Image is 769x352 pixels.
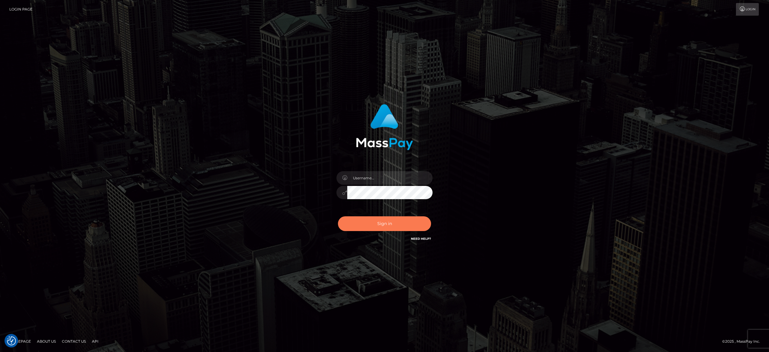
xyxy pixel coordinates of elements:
input: Username... [347,171,433,185]
button: Sign in [338,216,431,231]
div: © 2025 , MassPay Inc. [722,338,764,345]
button: Consent Preferences [7,336,16,345]
a: About Us [35,337,58,346]
a: Login Page [9,3,32,16]
img: Revisit consent button [7,336,16,345]
a: Need Help? [411,237,431,241]
a: Homepage [7,337,33,346]
a: API [90,337,101,346]
a: Contact Us [59,337,88,346]
a: Login [736,3,759,16]
img: MassPay Login [356,104,413,150]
